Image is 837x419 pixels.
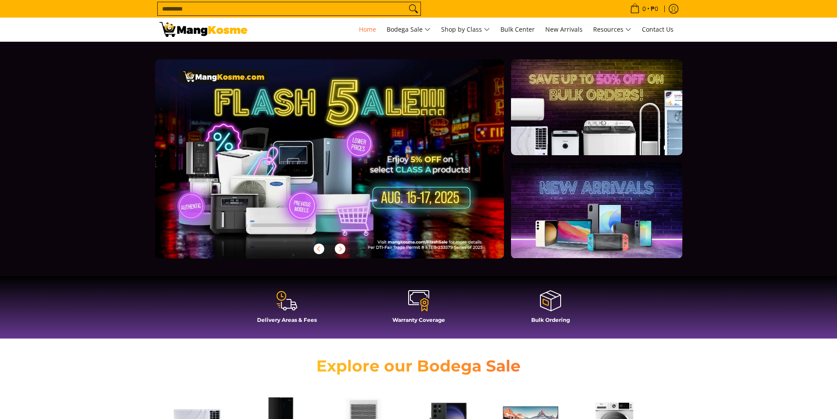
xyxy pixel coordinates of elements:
span: Resources [593,24,631,35]
h4: Delivery Areas & Fees [225,317,348,323]
h4: Warranty Coverage [357,317,480,323]
span: ₱0 [649,6,659,12]
a: Bulk Center [496,18,539,41]
h2: Explore our Bodega Sale [291,356,546,376]
a: More [155,59,533,273]
nav: Main Menu [256,18,678,41]
h4: Bulk Ordering [489,317,612,323]
span: Shop by Class [441,24,490,35]
span: Home [359,25,376,33]
a: Warranty Coverage [357,289,480,330]
button: Previous [309,239,329,259]
a: Home [355,18,380,41]
a: Contact Us [638,18,678,41]
a: Resources [589,18,636,41]
a: Delivery Areas & Fees [225,289,348,330]
img: Mang Kosme: Your Home Appliances Warehouse Sale Partner! [159,22,247,37]
button: Next [330,239,350,259]
a: New Arrivals [541,18,587,41]
span: Bulk Center [500,25,535,33]
span: 0 [641,6,647,12]
span: Bodega Sale [387,24,431,35]
button: Search [406,2,420,15]
a: Bulk Ordering [489,289,612,330]
a: Shop by Class [437,18,494,41]
span: New Arrivals [545,25,583,33]
span: • [627,4,661,14]
a: Bodega Sale [382,18,435,41]
span: Contact Us [642,25,674,33]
